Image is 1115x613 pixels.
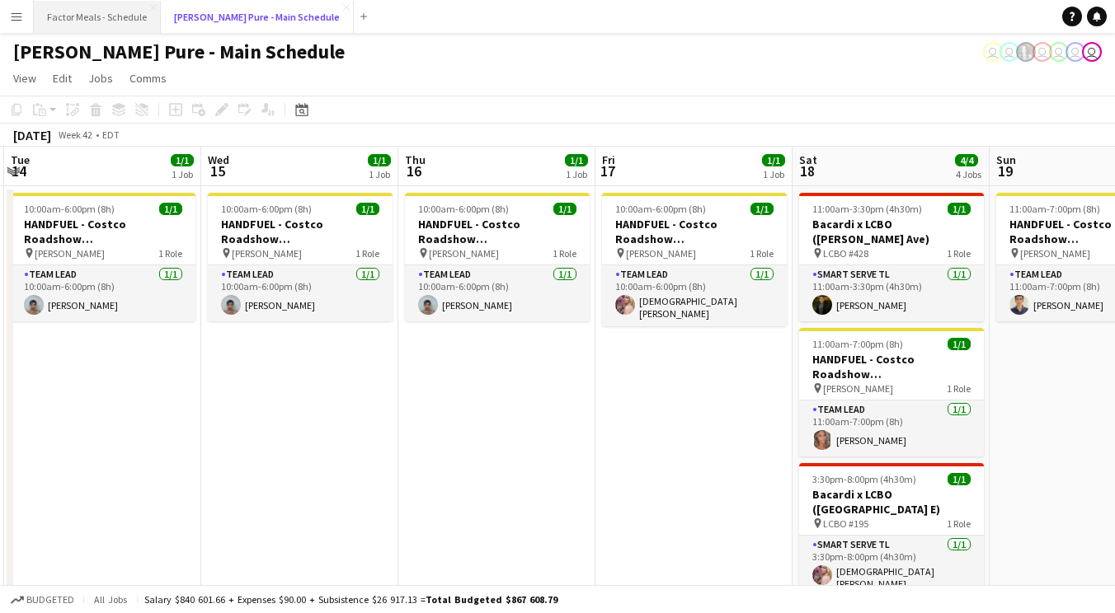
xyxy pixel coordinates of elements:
[565,154,588,166] span: 1/1
[26,594,74,606] span: Budgeted
[11,265,195,321] app-card-role: Team Lead1/110:00am-6:00pm (8h)[PERSON_NAME]
[232,247,302,260] span: [PERSON_NAME]
[102,129,120,141] div: EDT
[88,71,113,86] span: Jobs
[11,152,30,167] span: Tue
[553,203,576,215] span: 1/1
[144,593,557,606] div: Salary $840 601.66 + Expenses $90.00 + Subsistence $26 917.13 =
[405,193,590,321] app-job-card: 10:00am-6:00pm (8h)1/1HANDFUEL - Costco Roadshow [GEOGRAPHIC_DATA] [PERSON_NAME]1 RoleTeam Lead1/...
[368,154,391,166] span: 1/1
[948,203,971,215] span: 1/1
[369,168,390,180] div: 1 Job
[171,154,194,166] span: 1/1
[35,247,105,260] span: [PERSON_NAME]
[405,217,590,246] h3: HANDFUEL - Costco Roadshow [GEOGRAPHIC_DATA]
[799,152,817,167] span: Sat
[553,247,576,260] span: 1 Role
[7,68,43,89] a: View
[955,154,978,166] span: 4/4
[602,193,787,326] app-job-card: 10:00am-6:00pm (8h)1/1HANDFUEL - Costco Roadshow [GEOGRAPHIC_DATA] [PERSON_NAME]1 RoleTeam Lead1/...
[8,591,77,609] button: Budgeted
[402,161,426,180] span: 16
[947,517,971,530] span: 1 Role
[602,265,787,326] app-card-role: Team Lead1/110:00am-6:00pm (8h)[DEMOGRAPHIC_DATA][PERSON_NAME]
[797,161,817,180] span: 18
[221,203,312,215] span: 10:00am-6:00pm (8h)
[208,193,393,321] app-job-card: 10:00am-6:00pm (8h)1/1HANDFUEL - Costco Roadshow [GEOGRAPHIC_DATA] [PERSON_NAME]1 RoleTeam Lead1/...
[994,161,1016,180] span: 19
[602,152,615,167] span: Fri
[799,487,984,517] h3: Bacardi x LCBO ([GEOGRAPHIC_DATA] E)
[161,1,354,33] button: [PERSON_NAME] Pure - Main Schedule
[799,400,984,456] app-card-role: Team Lead1/111:00am-7:00pm (8h)[PERSON_NAME]
[615,203,706,215] span: 10:00am-6:00pm (8h)
[129,71,167,86] span: Comms
[823,382,893,395] span: [PERSON_NAME]
[600,161,615,180] span: 17
[983,42,1003,62] app-user-avatar: Leticia Fayzano
[1020,247,1090,260] span: [PERSON_NAME]
[13,71,36,86] span: View
[13,127,51,143] div: [DATE]
[626,247,696,260] span: [PERSON_NAME]
[1000,42,1019,62] app-user-avatar: Leticia Fayzano
[799,463,984,597] app-job-card: 3:30pm-8:00pm (4h30m)1/1Bacardi x LCBO ([GEOGRAPHIC_DATA] E) LCBO #1951 RoleSmart Serve TL1/13:30...
[812,203,922,215] span: 11:00am-3:30pm (4h30m)
[405,152,426,167] span: Thu
[812,473,916,485] span: 3:30pm-8:00pm (4h30m)
[799,265,984,321] app-card-role: Smart Serve TL1/111:00am-3:30pm (4h30m)[PERSON_NAME]
[947,247,971,260] span: 1 Role
[956,168,981,180] div: 4 Jobs
[948,338,971,350] span: 1/1
[11,217,195,246] h3: HANDFUEL - Costco Roadshow [GEOGRAPHIC_DATA]
[823,517,868,530] span: LCBO #195
[54,129,96,141] span: Week 42
[763,168,784,180] div: 1 Job
[566,168,587,180] div: 1 Job
[46,68,78,89] a: Edit
[356,203,379,215] span: 1/1
[762,154,785,166] span: 1/1
[996,152,1016,167] span: Sun
[1066,42,1085,62] app-user-avatar: Tifany Scifo
[82,68,120,89] a: Jobs
[426,593,557,606] span: Total Budgeted $867 608.79
[429,247,499,260] span: [PERSON_NAME]
[405,265,590,321] app-card-role: Team Lead1/110:00am-6:00pm (8h)[PERSON_NAME]
[355,247,379,260] span: 1 Role
[602,217,787,246] h3: HANDFUEL - Costco Roadshow [GEOGRAPHIC_DATA]
[799,328,984,456] app-job-card: 11:00am-7:00pm (8h)1/1HANDFUEL - Costco Roadshow [GEOGRAPHIC_DATA] [PERSON_NAME]1 RoleTeam Lead1/...
[948,473,971,485] span: 1/1
[418,203,509,215] span: 10:00am-6:00pm (8h)
[11,193,195,321] app-job-card: 10:00am-6:00pm (8h)1/1HANDFUEL - Costco Roadshow [GEOGRAPHIC_DATA] [PERSON_NAME]1 RoleTeam Lead1/...
[1049,42,1069,62] app-user-avatar: Tifany Scifo
[1082,42,1102,62] app-user-avatar: Tifany Scifo
[53,71,72,86] span: Edit
[123,68,173,89] a: Comms
[172,168,193,180] div: 1 Job
[208,217,393,246] h3: HANDFUEL - Costco Roadshow [GEOGRAPHIC_DATA]
[208,152,229,167] span: Wed
[13,40,345,64] h1: [PERSON_NAME] Pure - Main Schedule
[159,203,182,215] span: 1/1
[34,1,161,33] button: Factor Meals - Schedule
[750,203,774,215] span: 1/1
[1009,203,1100,215] span: 11:00am-7:00pm (8h)
[91,593,130,606] span: All jobs
[205,161,229,180] span: 15
[158,247,182,260] span: 1 Role
[799,536,984,597] app-card-role: Smart Serve TL1/13:30pm-8:00pm (4h30m)[DEMOGRAPHIC_DATA][PERSON_NAME]
[823,247,868,260] span: LCBO #428
[799,217,984,246] h3: Bacardi x LCBO ([PERSON_NAME] Ave)
[208,265,393,321] app-card-role: Team Lead1/110:00am-6:00pm (8h)[PERSON_NAME]
[799,352,984,381] h3: HANDFUEL - Costco Roadshow [GEOGRAPHIC_DATA]
[750,247,774,260] span: 1 Role
[24,203,115,215] span: 10:00am-6:00pm (8h)
[799,193,984,321] app-job-card: 11:00am-3:30pm (4h30m)1/1Bacardi x LCBO ([PERSON_NAME] Ave) LCBO #4281 RoleSmart Serve TL1/111:00...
